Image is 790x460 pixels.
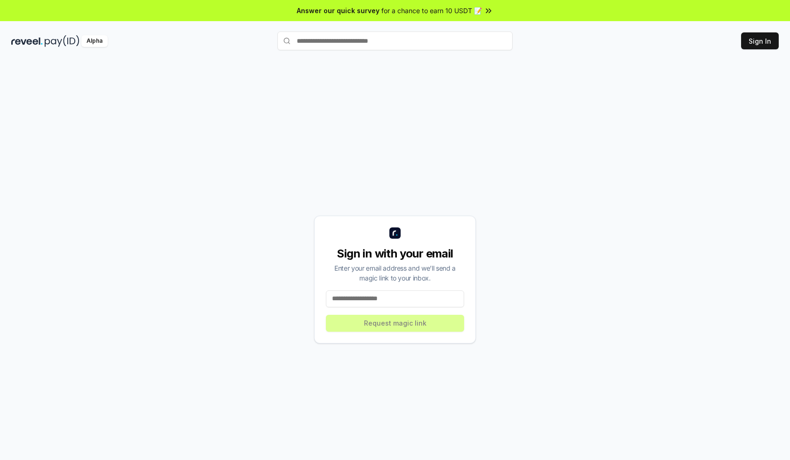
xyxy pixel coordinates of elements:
[326,246,464,261] div: Sign in with your email
[741,32,779,49] button: Sign In
[11,35,43,47] img: reveel_dark
[326,263,464,283] div: Enter your email address and we’ll send a magic link to your inbox.
[389,227,401,239] img: logo_small
[297,6,379,16] span: Answer our quick survey
[45,35,79,47] img: pay_id
[81,35,108,47] div: Alpha
[381,6,482,16] span: for a chance to earn 10 USDT 📝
